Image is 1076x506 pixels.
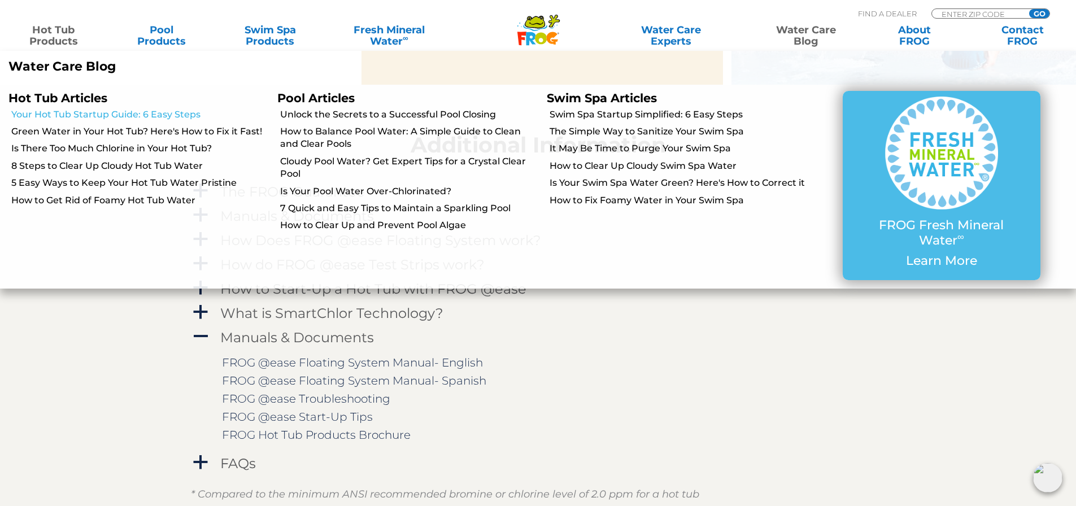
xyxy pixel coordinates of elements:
[603,24,739,47] a: Water CareExperts
[280,155,538,181] a: Cloudy Pool Water? Get Expert Tips for a Crystal Clear Pool
[220,306,443,321] h4: What is SmartChlor Technology?
[280,202,538,215] a: 7 Quick and Easy Tips to Maintain a Sparkling Pool
[280,219,538,232] a: How to Clear Up and Prevent Pool Algae
[280,185,538,198] a: Is Your Pool Water Over-Chlorinated?
[547,91,657,105] a: Swim Spa Articles
[228,24,312,47] a: Swim SpaProducts
[191,278,886,299] a: a How to Start-Up a Hot Tub with FROG @ease
[277,91,355,105] a: Pool Articles
[8,59,530,74] p: Water Care Blog
[11,108,269,121] a: Your Hot Tub Startup Guide: 6 Easy Steps
[220,456,256,471] h4: FAQs
[764,24,848,47] a: Water CareBlog
[11,160,269,172] a: 8 Steps to Clear Up Cloudy Hot Tub Water
[858,8,917,19] p: Find A Dealer
[222,356,483,369] a: FROG @ease Floating System Manual- English
[220,281,526,296] h4: How to Start-Up a Hot Tub with FROG @ease
[336,24,442,47] a: Fresh MineralWater∞
[865,97,1018,274] a: FROG Fresh Mineral Water∞ Learn More
[191,303,886,324] a: a What is SmartChlor Technology?
[191,327,886,348] a: A Manuals & Documents
[11,24,95,47] a: Hot TubProducts
[940,9,1017,19] input: Zip Code Form
[550,142,807,155] a: It May Be Time to Purge Your Swim Spa
[222,392,390,405] a: FROG @ease Troubleshooting
[872,24,956,47] a: AboutFROG
[280,125,538,151] a: How to Balance Pool Water: A Simple Guide to Clean and Clear Pools
[191,488,699,500] em: * Compared to the minimum ANSI recommended bromine or chlorine level of 2.0 ppm for a hot tub
[865,218,1018,248] p: FROG Fresh Mineral Water
[11,142,269,155] a: Is There Too Much Chlorine in Your Hot Tub?
[957,231,964,242] sup: ∞
[192,454,209,471] span: a
[550,125,807,138] a: The Simple Way to Sanitize Your Swim Spa
[120,24,204,47] a: PoolProducts
[11,194,269,207] a: How to Get Rid of Foamy Hot Tub Water
[222,428,411,442] a: FROG Hot Tub Products Brochure
[192,304,209,321] span: a
[550,177,807,189] a: Is Your Swim Spa Water Green? Here's How to Correct it
[550,194,807,207] a: How to Fix Foamy Water in Your Swim Spa
[191,453,886,474] a: a FAQs
[550,160,807,172] a: How to Clear Up Cloudy Swim Spa Water
[11,177,269,189] a: 5 Easy Ways to Keep Your Hot Tub Water Pristine
[192,328,209,345] span: A
[222,410,373,424] a: FROG @ease Start-Up Tips
[865,254,1018,268] p: Learn More
[403,33,408,42] sup: ∞
[1033,463,1062,492] img: openIcon
[981,24,1065,47] a: ContactFROG
[220,330,374,345] h4: Manuals & Documents
[280,108,538,121] a: Unlock the Secrets to a Successful Pool Closing
[11,125,269,138] a: Green Water in Your Hot Tub? Here's How to Fix it Fast!
[8,91,107,105] a: Hot Tub Articles
[1029,9,1049,18] input: GO
[550,108,807,121] a: Swim Spa Startup Simplified: 6 Easy Steps
[222,374,486,387] a: FROG @ease Floating System Manual- Spanish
